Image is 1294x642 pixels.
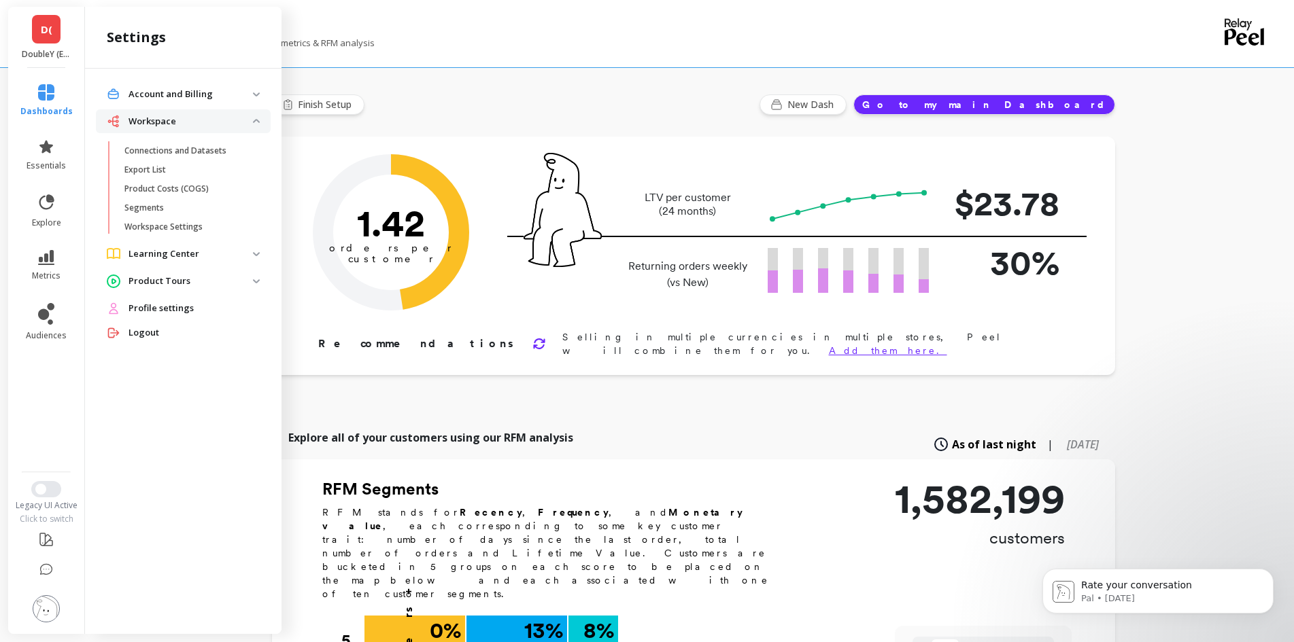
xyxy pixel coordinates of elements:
span: Profile settings [129,302,194,315]
p: Explore all of your customers using our RFM analysis [288,429,573,446]
p: 8 % [583,620,614,641]
button: Go to my main Dashboard [853,94,1115,115]
p: $23.78 [951,178,1059,229]
p: customers [895,527,1065,549]
button: New Dash [760,94,847,115]
p: 30% [951,237,1059,288]
p: Learning Center [129,247,253,261]
b: Recency [460,507,522,518]
p: Product Costs (COGS) [124,183,209,194]
b: Frequency [538,507,609,518]
img: navigation item icon [107,248,120,260]
tspan: orders per [329,242,453,254]
span: audiences [26,330,67,341]
p: Recommendations [318,336,516,352]
img: navigation item icon [107,302,120,315]
a: Profile settings [129,302,260,315]
text: 1.42 [357,200,425,245]
p: Workspace [129,115,253,128]
img: navigation item icon [107,326,120,340]
p: DoubleY (Essor) [22,49,71,60]
span: As of last night [952,436,1036,452]
p: LTV per customer (24 months) [624,191,751,218]
span: dashboards [20,106,73,117]
img: navigation item icon [107,274,120,288]
img: down caret icon [253,119,260,123]
span: essentials [27,160,66,171]
h2: RFM Segments [322,478,785,500]
span: | [1047,436,1053,452]
p: Workspace Settings [124,221,203,232]
p: Returning orders weekly (vs New) [624,258,751,291]
tspan: customer [347,253,434,265]
p: 0 % [430,620,461,641]
span: [DATE] [1067,437,1099,452]
p: Account and Billing [129,88,253,101]
img: down caret icon [253,252,260,256]
img: down caret icon [253,279,260,283]
img: profile picture [33,595,60,622]
img: pal seatted on line [524,153,602,267]
p: Segments [124,202,164,213]
p: Product Tours [129,274,253,288]
p: Export List [124,164,166,175]
p: Selling in multiple currencies in multiple stores, Peel will combine them for you. [562,330,1072,357]
button: Finish Setup [272,94,364,115]
p: RFM stands for , , and , each corresponding to some key customer trait: number of days since the ... [322,505,785,601]
p: 13 % [524,620,563,641]
span: Finish Setup [298,98,356,111]
span: Logout [129,326,159,340]
h2: settings [107,28,166,47]
iframe: Intercom notifications message [1022,540,1294,635]
p: 1,582,199 [895,478,1065,519]
p: Connections and Datasets [124,145,226,156]
img: down caret icon [253,92,260,96]
span: New Dash [787,98,838,111]
div: Click to switch [7,514,86,524]
button: Switch to New UI [31,481,61,497]
img: navigation item icon [107,88,120,101]
span: explore [32,217,61,228]
span: D( [41,22,52,37]
div: Legacy UI Active [7,500,86,511]
img: navigation item icon [107,115,120,128]
span: metrics [32,270,61,281]
a: Add them here. [829,345,947,356]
